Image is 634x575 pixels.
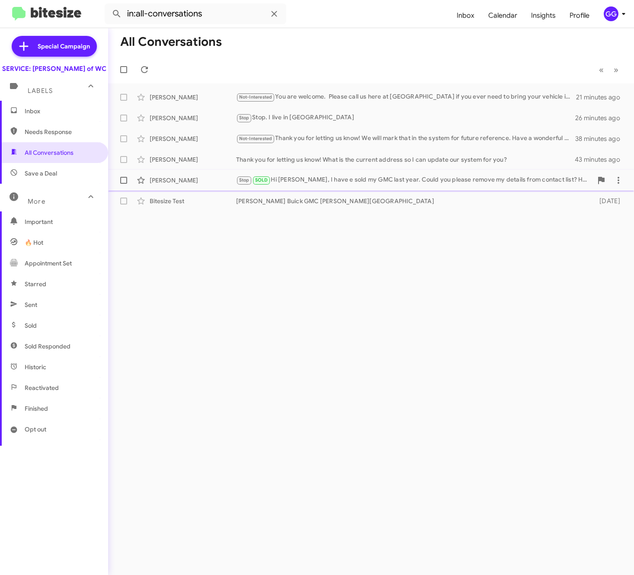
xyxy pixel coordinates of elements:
[38,42,90,51] span: Special Campaign
[239,94,272,100] span: Not-Interested
[599,64,604,75] span: «
[239,136,272,141] span: Not-Interested
[255,177,268,183] span: SOLD
[25,238,43,247] span: 🔥 Hot
[25,107,98,115] span: Inbox
[28,87,53,95] span: Labels
[575,155,627,164] div: 43 minutes ago
[105,3,286,24] input: Search
[150,155,236,164] div: [PERSON_NAME]
[150,114,236,122] div: [PERSON_NAME]
[120,35,222,49] h1: All Conversations
[239,177,250,183] span: Stop
[236,134,575,144] div: Thank you for letting us know! We will mark that in the system for future reference. Have a wonde...
[25,169,57,178] span: Save a Deal
[25,342,70,351] span: Sold Responded
[25,425,46,434] span: Opt out
[12,36,97,57] a: Special Campaign
[150,176,236,185] div: [PERSON_NAME]
[589,197,627,205] div: [DATE]
[25,300,37,309] span: Sent
[594,61,609,79] button: Previous
[596,6,624,21] button: GG
[481,3,524,28] a: Calendar
[25,404,48,413] span: Finished
[25,321,37,330] span: Sold
[236,175,592,185] div: Hi [PERSON_NAME], I have e sold my GMC last year. Could you please remove my details from contact...
[25,128,98,136] span: Needs Response
[236,113,575,123] div: Stop. I live in [GEOGRAPHIC_DATA]
[150,134,236,143] div: [PERSON_NAME]
[608,61,624,79] button: Next
[576,93,627,102] div: 21 minutes ago
[575,114,627,122] div: 26 minutes ago
[614,64,618,75] span: »
[594,61,624,79] nav: Page navigation example
[25,148,74,157] span: All Conversations
[450,3,481,28] a: Inbox
[239,115,250,121] span: Stop
[236,92,576,102] div: You are welcome. Please call us here at [GEOGRAPHIC_DATA] if you ever need to bring your vehicle ...
[604,6,618,21] div: GG
[2,64,106,73] div: SERVICE: [PERSON_NAME] of WC
[25,259,72,268] span: Appointment Set
[524,3,563,28] a: Insights
[575,134,627,143] div: 38 minutes ago
[25,280,46,288] span: Starred
[236,155,575,164] div: Thank you for letting us know! What is the current address so I can update our system for you?
[563,3,596,28] a: Profile
[150,93,236,102] div: [PERSON_NAME]
[236,197,589,205] div: [PERSON_NAME] Buick GMC [PERSON_NAME][GEOGRAPHIC_DATA]
[25,217,98,226] span: Important
[150,197,236,205] div: Bitesize Test
[28,198,45,205] span: More
[25,363,46,371] span: Historic
[25,383,59,392] span: Reactivated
